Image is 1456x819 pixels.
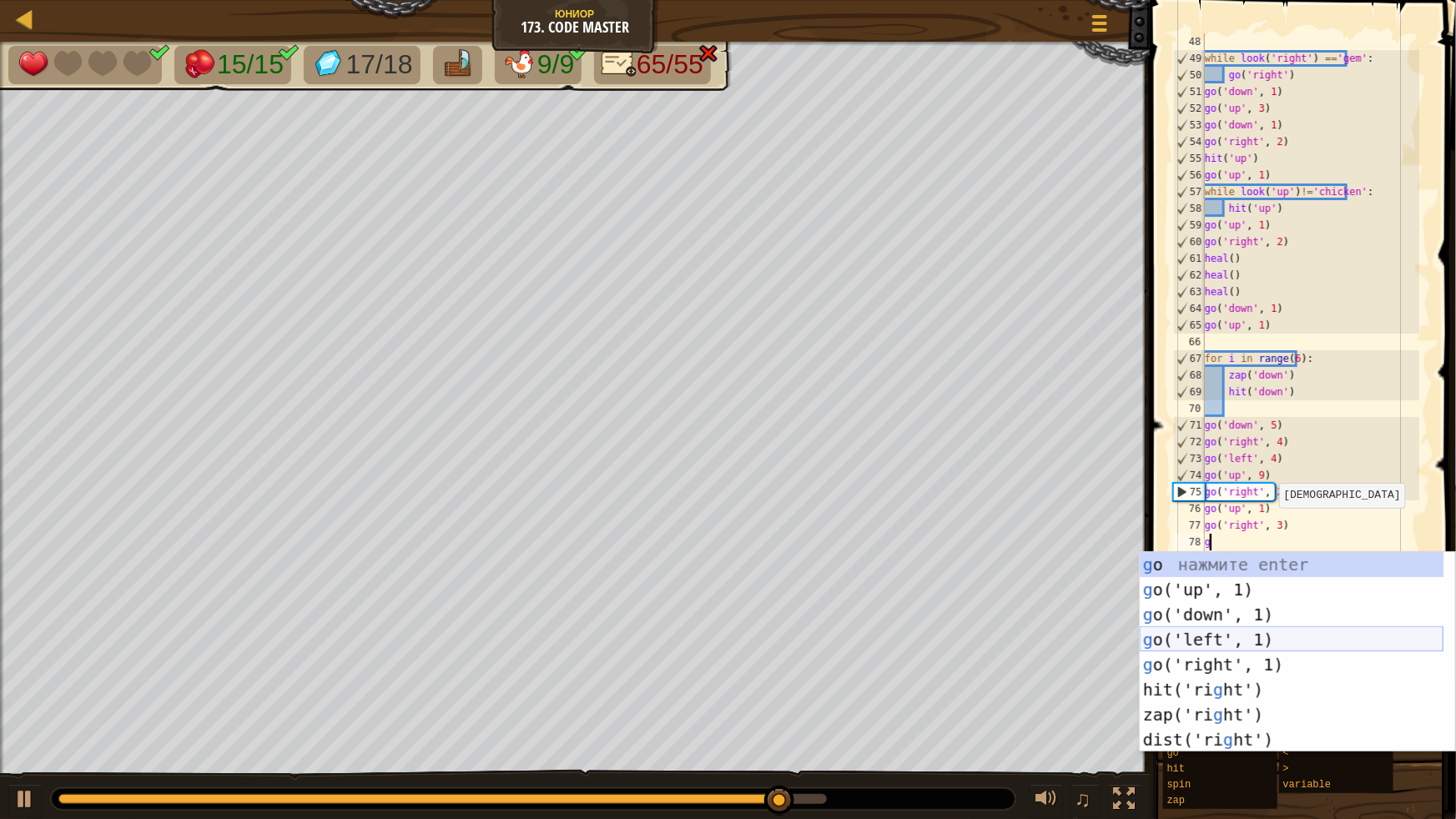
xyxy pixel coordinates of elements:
span: 15/15 [217,49,284,79]
div: 60 [1174,234,1205,250]
div: 69 [1174,384,1205,400]
div: 76 [1173,500,1205,517]
div: 64 [1174,300,1205,317]
div: 49 [1174,50,1205,67]
span: 65/55 [637,49,703,79]
li: Defeat the enemies. [174,46,291,84]
div: 66 [1173,334,1205,350]
div: 57 [1174,183,1205,200]
button: Ctrl + P: Play [8,784,42,818]
li: Friends must survive. [495,46,582,84]
div: 72 [1174,434,1205,450]
li: Go to the raft. [433,46,483,84]
button: Показать меню игры [1079,7,1121,46]
div: 73 [1174,450,1205,467]
div: 61 [1174,250,1205,267]
span: hit [1167,763,1186,775]
div: 77 [1173,517,1205,534]
div: 65 [1174,317,1205,334]
span: ♫ [1075,786,1091,811]
div: 63 [1174,284,1205,300]
div: 52 [1174,100,1205,117]
span: > [1283,763,1289,775]
button: ♫ [1071,784,1100,818]
li: Collect the gems. [304,46,421,84]
span: variable [1283,779,1332,791]
div: 55 [1174,150,1205,167]
div: 62 [1174,267,1205,284]
span: 9/9 [537,49,574,79]
div: 74 [1174,467,1205,484]
div: 70 [1173,400,1205,417]
div: 78 [1173,534,1205,550]
div: 48 [1173,33,1205,50]
div: 59 [1174,217,1205,234]
span: go [1167,747,1179,759]
div: 79 [1173,550,1205,567]
div: 50 [1174,67,1205,83]
div: 51 [1174,83,1205,100]
div: 67 [1174,350,1205,367]
div: 56 [1174,167,1205,183]
li: Your hero must survive. [8,46,162,84]
div: 53 [1174,117,1205,133]
span: spin [1167,779,1192,791]
span: < [1283,747,1289,759]
div: 71 [1174,417,1205,434]
button: Регулировать громкость [1030,784,1063,818]
div: 68 [1174,367,1205,384]
button: Переключить полноэкранный режим [1108,784,1141,818]
div: 54 [1174,133,1205,150]
span: 17/18 [346,49,413,79]
span: zap [1167,795,1186,806]
code: [DEMOGRAPHIC_DATA] [1284,489,1401,501]
div: 58 [1174,200,1205,217]
li: Только 55 строки кода [594,46,711,84]
div: 75 [1174,484,1205,500]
